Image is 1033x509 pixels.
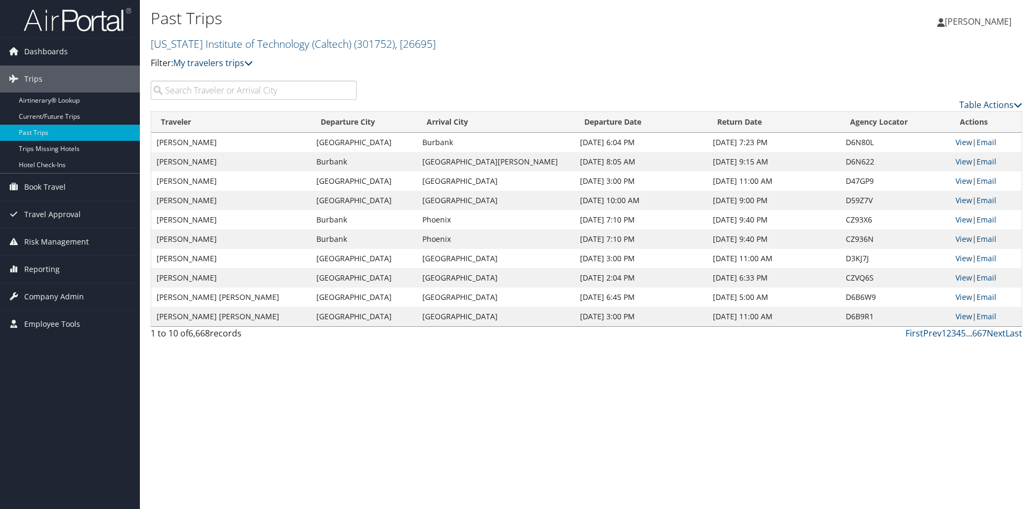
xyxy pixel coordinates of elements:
[151,81,357,100] input: Search Traveler or Arrival City
[966,327,972,339] span: …
[956,311,972,321] a: View
[151,191,311,210] td: [PERSON_NAME]
[311,210,417,230] td: Burbank
[961,327,966,339] a: 5
[24,283,84,310] span: Company Admin
[946,327,951,339] a: 2
[311,230,417,249] td: Burbank
[575,210,707,230] td: [DATE] 7:10 PM
[151,152,311,171] td: [PERSON_NAME]
[575,230,707,249] td: [DATE] 7:10 PM
[840,307,950,326] td: D6B9R1
[977,137,996,147] a: Email
[951,327,956,339] a: 3
[188,327,210,339] span: 6,668
[707,307,840,326] td: [DATE] 11:00 AM
[417,112,575,133] th: Arrival City: activate to sort column ascending
[575,152,707,171] td: [DATE] 8:05 AM
[417,230,575,249] td: Phoenix
[950,268,1022,288] td: |
[840,133,950,152] td: D6N80L
[950,307,1022,326] td: |
[151,327,357,345] div: 1 to 10 of records
[956,327,961,339] a: 4
[840,112,950,133] th: Agency Locator: activate to sort column ascending
[950,112,1022,133] th: Actions
[707,133,840,152] td: [DATE] 7:23 PM
[923,327,942,339] a: Prev
[575,307,707,326] td: [DATE] 3:00 PM
[151,37,436,51] a: [US_STATE] Institute of Technology (Caltech)
[956,214,972,225] a: View
[956,156,972,167] a: View
[977,292,996,302] a: Email
[840,152,950,171] td: D6N622
[707,171,840,191] td: [DATE] 11:00 AM
[707,268,840,288] td: [DATE] 6:33 PM
[956,195,972,205] a: View
[151,7,732,30] h1: Past Trips
[707,112,840,133] th: Return Date: activate to sort column ascending
[417,288,575,307] td: [GEOGRAPHIC_DATA]
[707,152,840,171] td: [DATE] 9:15 AM
[956,234,972,244] a: View
[417,307,575,326] td: [GEOGRAPHIC_DATA]
[151,112,311,133] th: Traveler: activate to sort column ascending
[950,152,1022,171] td: |
[311,249,417,268] td: [GEOGRAPHIC_DATA]
[417,171,575,191] td: [GEOGRAPHIC_DATA]
[395,37,436,51] span: , [ 26695 ]
[417,191,575,210] td: [GEOGRAPHIC_DATA]
[707,249,840,268] td: [DATE] 11:00 AM
[417,152,575,171] td: [GEOGRAPHIC_DATA][PERSON_NAME]
[24,201,81,228] span: Travel Approval
[151,133,311,152] td: [PERSON_NAME]
[311,191,417,210] td: [GEOGRAPHIC_DATA]
[987,327,1006,339] a: Next
[311,171,417,191] td: [GEOGRAPHIC_DATA]
[575,171,707,191] td: [DATE] 3:00 PM
[24,311,80,338] span: Employee Tools
[24,256,60,283] span: Reporting
[575,112,707,133] th: Departure Date: activate to sort column ascending
[972,327,987,339] a: 667
[956,292,972,302] a: View
[840,171,950,191] td: D47GP9
[840,288,950,307] td: D6B6W9
[575,133,707,152] td: [DATE] 6:04 PM
[945,16,1011,27] span: [PERSON_NAME]
[956,137,972,147] a: View
[707,191,840,210] td: [DATE] 9:00 PM
[956,253,972,263] a: View
[707,230,840,249] td: [DATE] 9:40 PM
[417,249,575,268] td: [GEOGRAPHIC_DATA]
[950,249,1022,268] td: |
[151,171,311,191] td: [PERSON_NAME]
[311,268,417,288] td: [GEOGRAPHIC_DATA]
[151,307,311,326] td: [PERSON_NAME] [PERSON_NAME]
[354,37,395,51] span: ( 301752 )
[575,191,707,210] td: [DATE] 10:00 AM
[24,228,89,255] span: Risk Management
[173,57,253,69] a: My travelers trips
[417,210,575,230] td: Phoenix
[977,156,996,167] a: Email
[311,112,417,133] th: Departure City: activate to sort column ascending
[417,133,575,152] td: Burbank
[151,249,311,268] td: [PERSON_NAME]
[950,171,1022,191] td: |
[840,230,950,249] td: CZ936N
[977,195,996,205] a: Email
[311,133,417,152] td: [GEOGRAPHIC_DATA]
[151,56,732,70] p: Filter:
[977,176,996,186] a: Email
[950,210,1022,230] td: |
[707,288,840,307] td: [DATE] 5:00 AM
[840,249,950,268] td: D3KJ7J
[950,191,1022,210] td: |
[24,66,43,92] span: Trips
[151,268,311,288] td: [PERSON_NAME]
[956,273,972,283] a: View
[950,288,1022,307] td: |
[977,273,996,283] a: Email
